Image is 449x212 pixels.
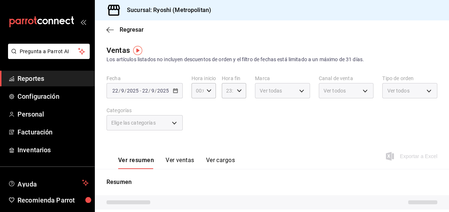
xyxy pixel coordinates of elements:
[140,88,141,94] span: -
[191,76,216,81] label: Hora inicio
[151,88,155,94] input: --
[121,6,211,15] h3: Sucursal: Ryoshi (Metropolitan)
[118,157,235,169] div: navigation tabs
[18,127,89,137] span: Facturación
[121,88,124,94] input: --
[120,26,144,33] span: Regresar
[166,157,194,169] button: Ver ventas
[206,157,235,169] button: Ver cargos
[124,88,127,94] span: /
[118,157,154,169] button: Ver resumen
[18,195,89,205] span: Recomienda Parrot
[127,88,139,94] input: ----
[8,44,90,59] button: Pregunta a Parrot AI
[155,88,157,94] span: /
[80,19,86,25] button: open_drawer_menu
[112,88,119,94] input: --
[148,88,151,94] span: /
[324,87,346,94] span: Ver todos
[319,76,374,81] label: Canal de venta
[222,76,246,81] label: Hora fin
[387,87,409,94] span: Ver todos
[107,76,183,81] label: Fecha
[111,119,156,126] span: Elige las categorías
[107,178,437,187] p: Resumen
[133,46,142,55] img: Tooltip marker
[18,74,89,83] span: Reportes
[119,88,121,94] span: /
[18,109,89,119] span: Personal
[18,145,89,155] span: Inventarios
[5,53,90,60] a: Pregunta a Parrot AI
[18,178,79,187] span: Ayuda
[107,108,183,113] label: Categorías
[107,56,437,63] div: Los artículos listados no incluyen descuentos de orden y el filtro de fechas está limitado a un m...
[142,88,148,94] input: --
[260,87,282,94] span: Ver todas
[382,76,437,81] label: Tipo de orden
[255,76,310,81] label: Marca
[20,48,78,55] span: Pregunta a Parrot AI
[107,26,144,33] button: Regresar
[107,45,130,56] div: Ventas
[157,88,169,94] input: ----
[18,91,89,101] span: Configuración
